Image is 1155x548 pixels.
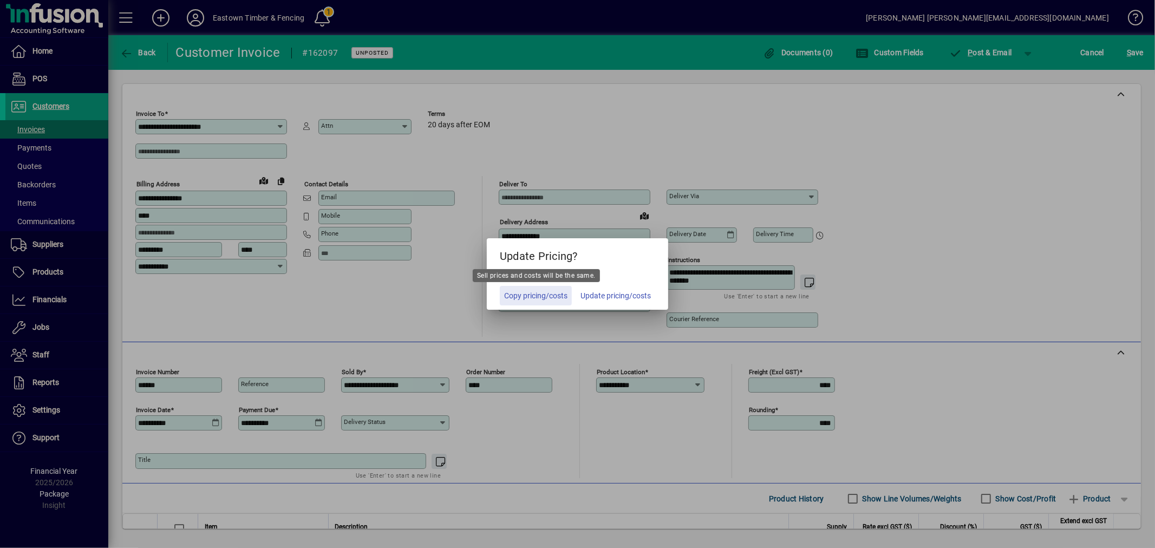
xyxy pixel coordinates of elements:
[487,238,668,270] h5: Update Pricing?
[500,286,572,305] button: Copy pricing/costs
[580,290,651,302] span: Update pricing/costs
[504,290,567,302] span: Copy pricing/costs
[576,286,655,305] button: Update pricing/costs
[473,269,600,282] div: Sell prices and costs will be the same.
